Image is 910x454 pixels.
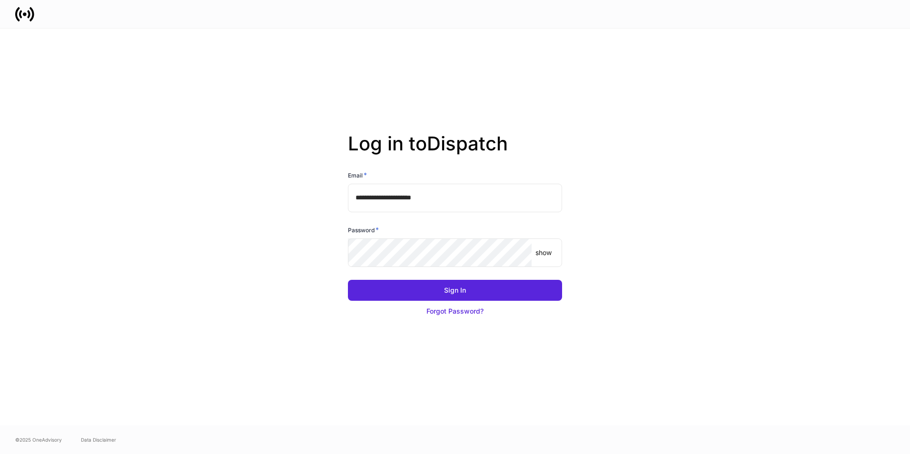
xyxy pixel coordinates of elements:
button: Sign In [348,280,562,301]
button: Forgot Password? [348,301,562,322]
a: Data Disclaimer [81,436,116,444]
span: © 2025 OneAdvisory [15,436,62,444]
h6: Password [348,225,379,235]
h6: Email [348,170,367,180]
p: show [535,248,552,257]
div: Forgot Password? [426,306,484,316]
h2: Log in to Dispatch [348,132,562,170]
div: Sign In [444,286,466,295]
